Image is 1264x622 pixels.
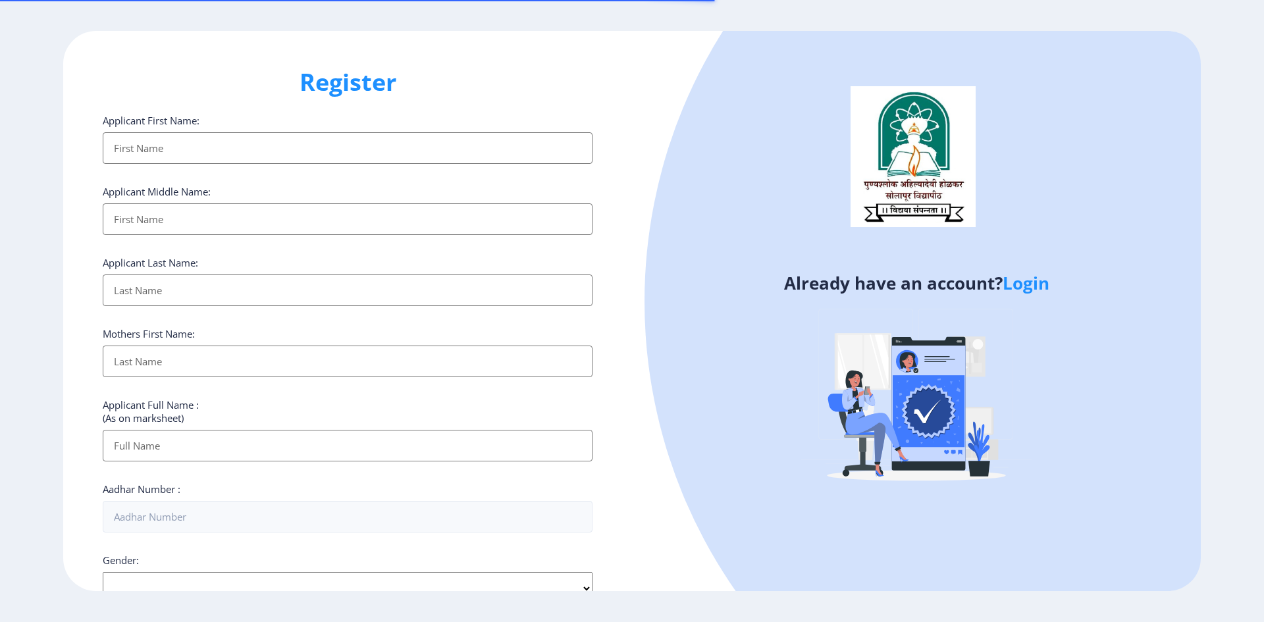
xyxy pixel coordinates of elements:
label: Applicant Last Name: [103,256,198,269]
h1: Register [103,66,592,98]
input: Last Name [103,274,592,306]
h4: Already have an account? [642,272,1191,294]
img: logo [851,86,976,227]
input: Last Name [103,346,592,377]
a: Login [1003,271,1049,295]
label: Applicant Full Name : (As on marksheet) [103,398,199,425]
label: Aadhar Number : [103,482,180,496]
input: First Name [103,132,592,164]
input: Aadhar Number [103,501,592,532]
input: First Name [103,203,592,235]
img: Verified-rafiki.svg [801,284,1032,514]
label: Gender: [103,554,139,567]
label: Applicant First Name: [103,114,199,127]
label: Applicant Middle Name: [103,185,211,198]
label: Mothers First Name: [103,327,195,340]
input: Full Name [103,430,592,461]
